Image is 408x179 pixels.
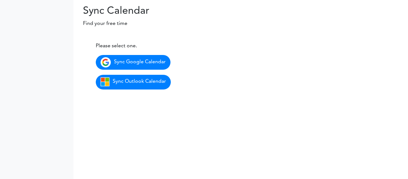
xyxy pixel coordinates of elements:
img: microsoft_icon.png [101,77,110,86]
p: Find your free time [73,20,408,27]
h2: Sync Calendar [73,5,178,17]
span: Sync Google Calendar [114,59,166,65]
span: Sync Outlook Calendar [113,79,166,84]
div: Please select one. [96,42,230,50]
a: Sync Outlook Calendar [96,75,171,89]
img: google_icon.png [101,57,111,67]
a: Sync Google Calendar [96,55,170,70]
